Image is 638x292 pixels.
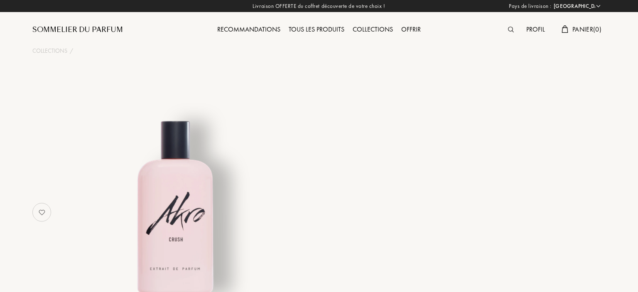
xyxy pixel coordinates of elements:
a: Collections [348,25,397,34]
img: no_like_p.png [34,204,50,221]
div: Collections [348,25,397,35]
div: Profil [522,25,549,35]
img: search_icn.svg [508,27,514,32]
div: Recommandations [213,25,285,35]
a: Profil [522,25,549,34]
div: Tous les produits [285,25,348,35]
div: / [70,47,73,55]
a: Collections [32,47,67,55]
img: cart.svg [562,25,568,33]
span: Pays de livraison : [509,2,552,10]
a: Offrir [397,25,425,34]
a: Sommelier du Parfum [32,25,123,35]
a: Tous les produits [285,25,348,34]
div: Offrir [397,25,425,35]
a: Recommandations [213,25,285,34]
span: Panier ( 0 ) [572,25,601,34]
